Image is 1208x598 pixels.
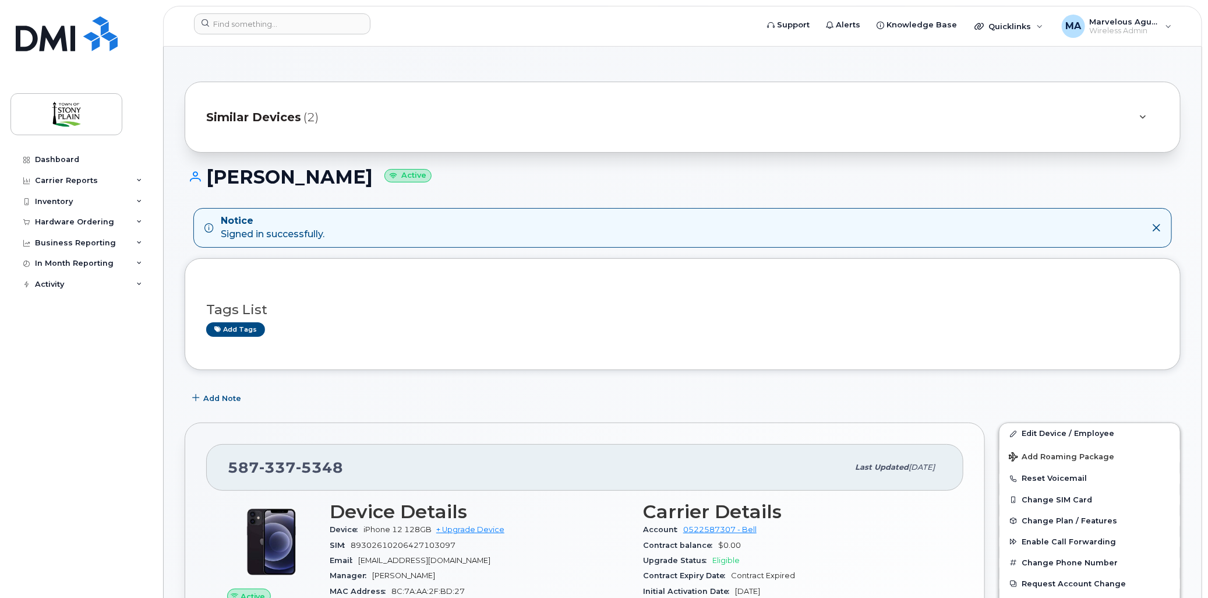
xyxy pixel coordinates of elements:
span: [DATE] [909,463,935,472]
a: 0522587307 - Bell [683,525,757,534]
span: (2) [303,109,319,126]
button: Reset Voicemail [999,468,1180,489]
span: Last updated [855,463,909,472]
button: Change SIM Card [999,490,1180,511]
span: [EMAIL_ADDRESS][DOMAIN_NAME] [358,556,490,565]
button: Change Phone Number [999,553,1180,574]
span: Enable Call Forwarding [1022,537,1116,546]
button: Enable Call Forwarding [999,532,1180,553]
img: iPhone_12.jpg [236,507,306,577]
span: 587 [228,459,343,476]
span: Change Plan / Features [1022,516,1117,525]
span: Contract balance [643,541,718,550]
span: Contract Expiry Date [643,571,731,580]
span: iPhone 12 128GB [363,525,432,534]
span: $0.00 [718,541,741,550]
button: Change Plan / Features [999,511,1180,532]
span: SIM [330,541,351,550]
span: Email [330,556,358,565]
span: Initial Activation Date [643,587,735,596]
span: Add Note [203,393,241,404]
small: Active [384,169,432,182]
span: 337 [259,459,296,476]
h3: Tags List [206,302,1159,317]
div: Signed in successfully. [221,214,324,241]
span: Account [643,525,683,534]
h1: [PERSON_NAME] [185,167,1181,187]
span: [DATE] [735,587,760,596]
a: Edit Device / Employee [999,423,1180,444]
span: 5348 [296,459,343,476]
strong: Notice [221,214,324,228]
span: Add Roaming Package [1009,452,1114,463]
span: [PERSON_NAME] [372,571,435,580]
h3: Device Details [330,501,629,522]
span: Manager [330,571,372,580]
span: Device [330,525,363,534]
span: Contract Expired [731,571,795,580]
a: Add tags [206,322,265,337]
button: Add Note [185,388,251,409]
a: + Upgrade Device [436,525,504,534]
span: 89302610206427103097 [351,541,455,550]
h3: Carrier Details [643,501,942,522]
button: Request Account Change [999,574,1180,595]
span: Eligible [712,556,740,565]
button: Add Roaming Package [999,444,1180,468]
span: MAC Address [330,587,391,596]
span: Upgrade Status [643,556,712,565]
span: Similar Devices [206,109,301,126]
span: 8C:7A:AA:2F:BD:27 [391,587,465,596]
